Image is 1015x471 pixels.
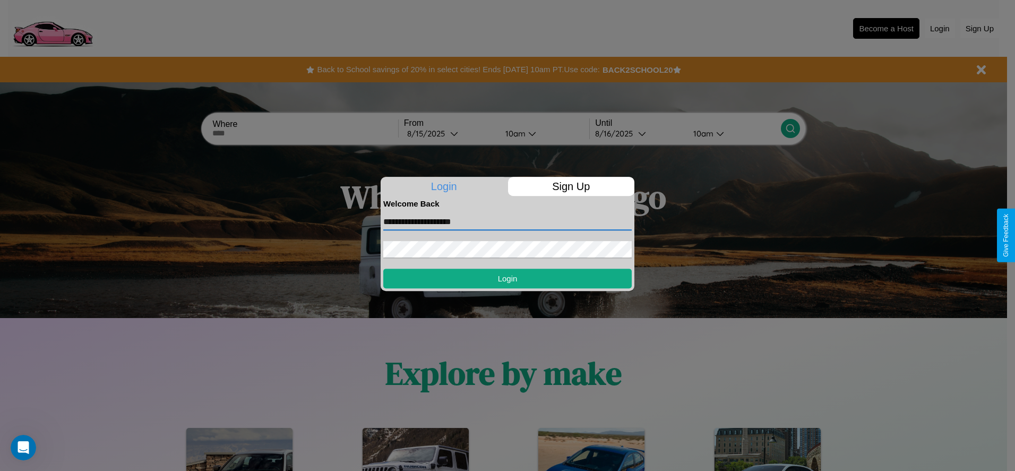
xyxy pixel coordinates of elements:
[381,177,507,196] p: Login
[508,177,635,196] p: Sign Up
[11,435,36,460] iframe: Intercom live chat
[383,199,632,208] h4: Welcome Back
[1002,214,1010,257] div: Give Feedback
[383,269,632,288] button: Login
